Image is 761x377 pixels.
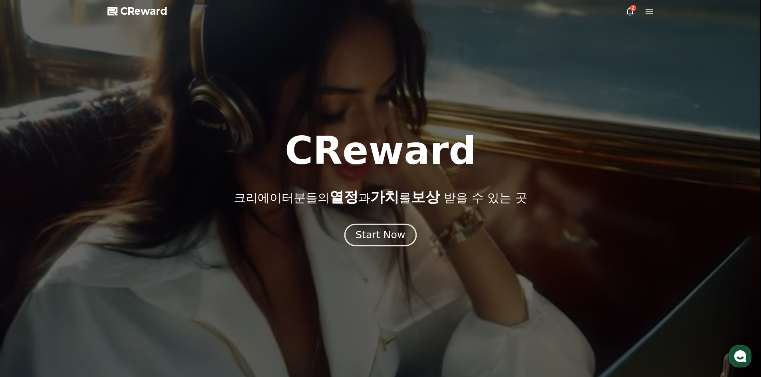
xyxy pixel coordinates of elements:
a: 대화 [53,253,103,273]
div: 2 [630,5,636,11]
span: 보상 [411,189,440,205]
span: 가치 [370,189,399,205]
a: 홈 [2,253,53,273]
a: 2 [625,6,635,16]
span: 설정 [123,265,133,271]
button: Start Now [344,223,417,246]
span: 대화 [73,265,83,272]
a: Start Now [346,232,415,240]
p: 크리에이터분들의 과 를 받을 수 있는 곳 [234,189,527,205]
a: CReward [107,5,167,18]
a: 설정 [103,253,153,273]
div: Start Now [356,228,405,242]
span: CReward [120,5,167,18]
h1: CReward [285,132,476,170]
span: 열정 [330,189,358,205]
span: 홈 [25,265,30,271]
